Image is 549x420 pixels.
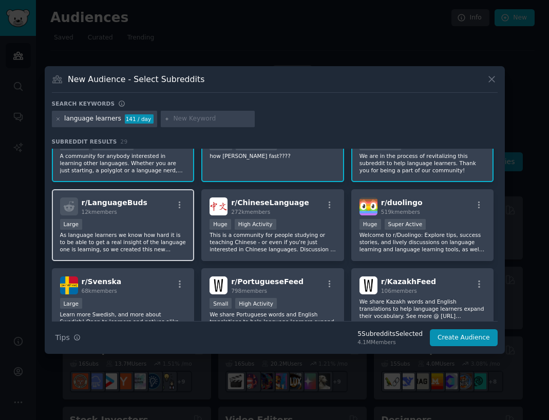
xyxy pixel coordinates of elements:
[52,329,84,347] button: Tips
[231,288,267,294] span: 798 members
[60,152,186,174] p: A community for anybody interested in learning other languages. Whether you are just starting, a ...
[359,197,377,215] img: duolingo
[381,277,436,286] span: r/ KazakhFeed
[359,298,486,319] p: We share Kazakh words and English translations to help language learners expand their vocabulary....
[385,219,426,230] div: Super Active
[82,198,147,207] span: r/ LanguageBuds
[121,138,128,145] span: 29
[210,197,228,215] img: ChineseLanguage
[210,219,231,230] div: Huge
[60,311,186,332] p: Learn more Swedish, and more about Swedish! Open to learners and natives alike. *Please read the ...
[52,138,117,145] span: Subreddit Results
[82,288,117,294] span: 68k members
[359,219,381,230] div: Huge
[231,209,270,215] span: 272k members
[231,277,304,286] span: r/ PortugueseFeed
[60,219,83,230] div: Large
[64,114,121,124] div: language learners
[68,74,204,85] h3: New Audience - Select Subreddits
[60,231,186,253] p: As language learners we know how hard it is to be able to get a real insight of the language one ...
[357,330,423,339] div: 5 Subreddit s Selected
[359,231,486,253] p: Welcome to r/Duolingo: Explore tips, success stories, and lively discussions on language learning...
[82,277,122,286] span: r/ Svenska
[52,100,115,107] h3: Search keywords
[357,338,423,346] div: 4.1M Members
[210,231,336,253] p: This is a community for people studying or teaching Chinese - or even if you're just interested i...
[82,209,117,215] span: 12k members
[210,311,336,332] p: We share Portuguese words and English translations to help language learners expand their vocabul...
[381,198,423,207] span: r/ duolingo
[381,288,417,294] span: 106 members
[210,152,336,159] p: how [PERSON_NAME] fast????
[210,276,228,294] img: PortugueseFeed
[235,219,276,230] div: High Activity
[60,298,83,309] div: Large
[210,298,232,309] div: Small
[55,332,70,343] span: Tips
[359,276,377,294] img: KazakhFeed
[231,198,309,207] span: r/ ChineseLanguage
[359,152,486,174] p: We are in the process of revitalizing this subreddit to help language learners. Thank you for bei...
[381,209,420,215] span: 519k members
[125,114,154,124] div: 141 / day
[60,276,78,294] img: Svenska
[173,114,251,124] input: New Keyword
[430,329,498,347] button: Create Audience
[235,298,277,309] div: High Activity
